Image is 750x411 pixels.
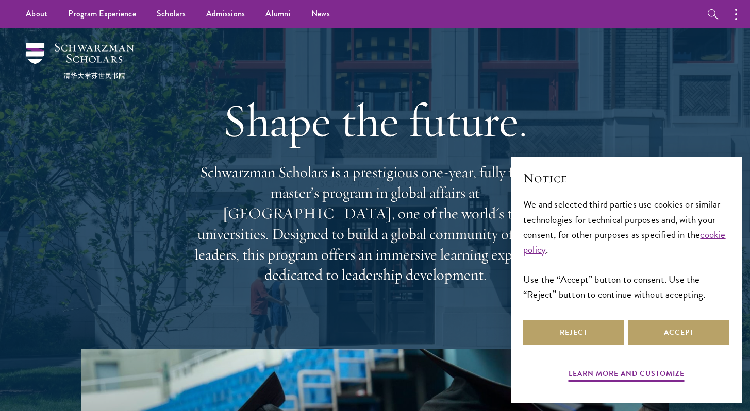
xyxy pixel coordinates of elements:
div: We and selected third parties use cookies or similar technologies for technical purposes and, wit... [523,197,729,301]
button: Reject [523,320,624,345]
a: cookie policy [523,227,726,257]
h2: Notice [523,169,729,187]
h1: Shape the future. [190,92,561,149]
p: Schwarzman Scholars is a prestigious one-year, fully funded master’s program in global affairs at... [190,162,561,285]
button: Learn more and customize [569,367,685,383]
img: Schwarzman Scholars [26,43,134,79]
button: Accept [628,320,729,345]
